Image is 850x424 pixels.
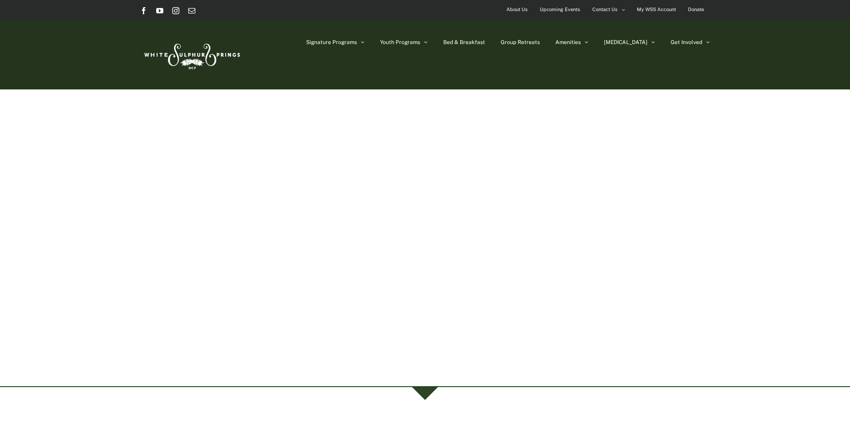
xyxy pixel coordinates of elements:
[501,20,540,65] a: Group Retreats
[380,20,428,65] a: Youth Programs
[540,3,580,16] span: Upcoming Events
[506,3,528,16] span: About Us
[172,7,179,14] a: Instagram
[443,20,485,65] a: Bed & Breakfast
[671,20,710,65] a: Get Involved
[688,3,704,16] span: Donate
[140,34,243,76] img: White Sulphur Springs Logo
[306,20,364,65] a: Signature Programs
[555,40,581,45] span: Amenities
[140,7,147,14] a: Facebook
[604,40,648,45] span: [MEDICAL_DATA]
[555,20,588,65] a: Amenities
[443,40,485,45] span: Bed & Breakfast
[637,3,676,16] span: My WSS Account
[188,7,195,14] a: Email
[501,40,540,45] span: Group Retreats
[380,40,420,45] span: Youth Programs
[592,3,618,16] span: Contact Us
[671,40,702,45] span: Get Involved
[156,7,163,14] a: YouTube
[306,40,357,45] span: Signature Programs
[604,20,655,65] a: [MEDICAL_DATA]
[306,20,710,65] nav: Main Menu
